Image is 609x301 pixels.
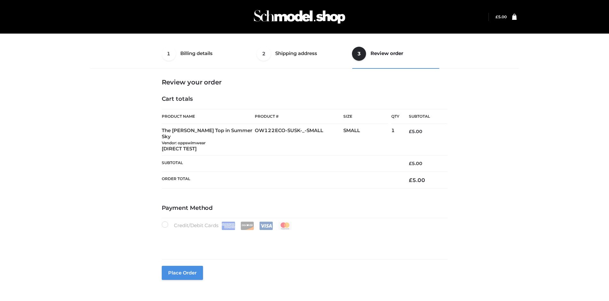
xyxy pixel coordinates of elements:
img: Amex [222,222,235,230]
td: OW122ECO-SUSK-_-SMALL [255,124,343,156]
th: Qty [391,109,399,124]
bdi: 5.00 [496,14,507,19]
span: £ [409,177,412,183]
th: Size [343,109,388,124]
td: The [PERSON_NAME] Top in Summer Sky [DIRECT TEST] [162,124,255,156]
img: Discover [240,222,254,230]
bdi: 5.00 [409,161,422,166]
label: Credit/Debit Cards [162,221,293,230]
span: £ [409,129,412,134]
th: Product # [255,109,343,124]
th: Subtotal [399,109,447,124]
td: 1 [391,124,399,156]
span: £ [496,14,498,19]
bdi: 5.00 [409,177,425,183]
th: Order Total [162,171,400,188]
th: Product Name [162,109,255,124]
bdi: 5.00 [409,129,422,134]
h4: Cart totals [162,96,448,103]
img: Visa [259,222,273,230]
img: Schmodel Admin 964 [252,4,347,29]
h3: Review your order [162,78,448,86]
th: Subtotal [162,156,400,171]
small: Vendor: oppswimwear [162,140,206,145]
iframe: Secure payment input frame [160,229,446,252]
a: £5.00 [496,14,507,19]
span: £ [409,161,412,166]
button: Place order [162,266,203,280]
td: SMALL [343,124,391,156]
h4: Payment Method [162,205,448,212]
img: Mastercard [278,222,292,230]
